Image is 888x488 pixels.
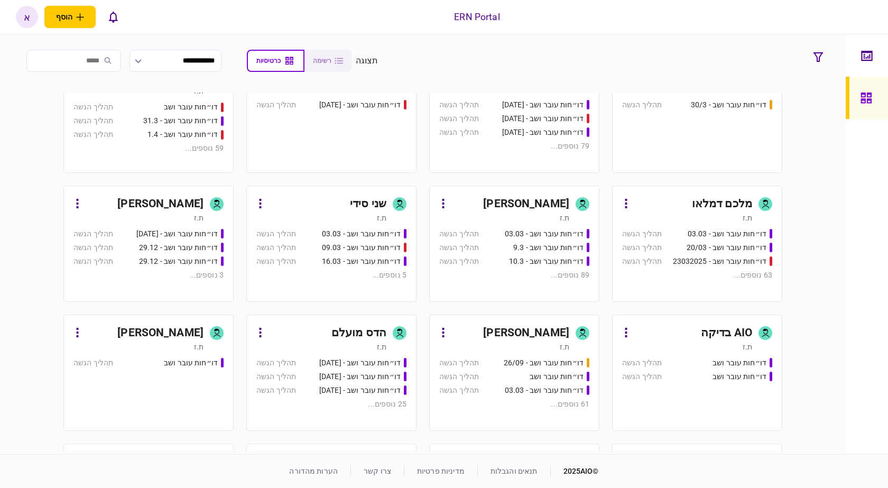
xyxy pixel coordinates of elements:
a: נויה סקרת.זדו״חות עובר ושב - 19.03.2025תהליך הגשה [246,57,417,173]
div: [PERSON_NAME] [117,325,203,342]
a: [PERSON_NAME] [PERSON_NAME]ת.זדו״חות עובר ושב - 19/03/2025תהליך הגשהדו״חות עובר ושב - 19.3.25תהלי... [429,57,599,173]
div: תהליך הגשה [256,242,296,253]
div: דו״חות עובר ושב - 03.03 [322,228,401,240]
div: ת.ז [743,342,752,352]
div: תהליך הגשה [73,102,113,113]
div: תהליך הגשה [439,113,479,124]
div: תהליך הגשה [73,228,113,240]
a: יסמין דוידית.זדו״חות עובר ושב - 30/3תהליך הגשה [612,57,782,173]
div: AIO בדיקה [701,325,752,342]
div: תהליך הגשה [256,371,296,382]
div: דו״חות עובר ושב - 19.3.25 [502,113,584,124]
div: ת.ז [560,342,569,352]
div: ת.ז [194,342,203,352]
div: תהליך הגשה [256,228,296,240]
div: ת.ז [743,84,752,94]
div: תהליך הגשה [622,371,662,382]
div: תהליך הגשה [439,127,479,138]
div: תהליך הגשה [439,371,479,382]
div: תהליך הגשה [256,99,296,111]
div: דו״חות עובר ושב [164,357,218,369]
div: שני סידי [350,196,386,213]
div: תהליך הגשה [439,385,479,396]
div: דו״חות עובר ושב - 16.03 [322,256,401,267]
div: הדס מועלם [331,325,386,342]
div: דו״חות עובר ושב - 31.3 [143,115,218,126]
div: ת.ז [743,213,752,223]
div: תהליך הגשה [73,242,113,253]
div: דו״חות עובר ושב - 20/03 [687,242,766,253]
div: תהליך הגשה [73,129,113,140]
div: תהליך הגשה [439,242,479,253]
div: דו״חות עובר ושב - 1.4 [147,129,218,140]
div: דו״חות עובר ושב - 30/3 [691,99,766,111]
div: דו״חות עובר ושב - 03.03 [688,228,766,240]
button: פתח רשימת התראות [102,6,124,28]
div: תהליך הגשה [73,256,113,267]
a: [PERSON_NAME]ת.זדו״חות עובר ושב - 26.12.24תהליך הגשהדו״חות עובר ושב - 29.12תהליך הגשהדו״חות עובר ... [63,186,234,302]
div: תהליך הגשה [439,99,479,111]
div: 89 נוספים ... [439,270,589,281]
div: דו״חות עובר ושב - 9.3 [513,242,584,253]
div: דו״חות עובר ושב - 23032025 [673,256,766,267]
div: 63 נוספים ... [622,270,772,281]
div: מלכם דמלאו [692,196,752,213]
a: [PERSON_NAME]ת.זדו״חות עובר ושב - 26/09תהליך הגשהדו״חות עובר ושבתהליך הגשהדו״חות עובר ושב - 03.03... [429,315,599,431]
div: 25 נוספים ... [256,399,406,410]
div: דו״חות עובר ושב [164,102,218,113]
div: תהליך הגשה [439,357,479,369]
div: תהליך הגשה [622,256,662,267]
div: תהליך הגשה [622,228,662,240]
a: [PERSON_NAME]ת.זדו״חות עובר ושב - 03.03תהליך הגשהדו״חות עובר ושב - 9.3תהליך הגשהדו״חות עובר ושב -... [429,186,599,302]
div: דו״חות עובר ושב - 03.03 [505,385,584,396]
div: דו״חות עובר ושב - 03.03 [505,228,584,240]
a: מדיניות פרטיות [417,467,465,475]
div: [PERSON_NAME] [117,196,203,213]
div: דו״חות עובר ושב - 19.03.2025 [319,99,401,111]
button: כרטיסיות [247,50,304,72]
span: רשימה [313,57,331,65]
div: דו״חות עובר ושב [713,357,766,369]
div: דו״חות עובר ושב - 24/09/24 [319,371,401,382]
div: 59 נוספים ... [73,143,224,154]
div: תהליך הגשה [256,256,296,267]
div: תהליך הגשה [439,256,479,267]
a: [PERSON_NAME]ת.זדו״חות עובר ושבתהליך הגשהדו״חות עובר ושב - 31.3תהליך הגשהדו״חות עובר ושב - 1.4תהל... [63,57,234,173]
div: תהליך הגשה [73,115,113,126]
div: ת.ז [377,84,386,94]
div: דו״חות עובר ושב - 25/09/24 [319,385,401,396]
div: 3 נוספים ... [73,270,224,281]
div: [PERSON_NAME] [483,196,569,213]
div: תהליך הגשה [73,357,113,369]
span: כרטיסיות [256,57,281,65]
div: תהליך הגשה [439,228,479,240]
div: דו״חות עובר ושב - 29.12 [139,256,218,267]
div: ת.ז [194,213,203,223]
div: תהליך הגשה [256,357,296,369]
div: דו״חות עובר ושב - 26.12.24 [136,228,218,240]
a: [PERSON_NAME]ת.זדו״חות עובר ושבתהליך הגשה [63,315,234,431]
div: תהליך הגשה [256,385,296,396]
div: תצוגה [356,54,378,67]
div: תהליך הגשה [622,99,662,111]
div: ת.ז [194,86,203,96]
div: דו״חות עובר ושב - 26/09 [504,357,584,369]
div: ת.ז [377,342,386,352]
div: דו״חות עובר ושב - 19.3.25 [502,127,584,138]
a: שני סידית.זדו״חות עובר ושב - 03.03תהליך הגשהדו״חות עובר ושב - 09.03תהליך הגשהדו״חות עובר ושב - 16... [246,186,417,302]
div: תהליך הגשה [622,357,662,369]
div: ת.ז [560,213,569,223]
div: דו״חות עובר ושב - 19/03/2025 [502,99,584,111]
div: 5 נוספים ... [256,270,406,281]
div: ERN Portal [454,10,499,24]
div: דו״חות עובר ושב - 09.03 [322,242,401,253]
div: דו״חות עובר ושב [530,371,584,382]
a: הדס מועלםת.זדו״חות עובר ושב - 23/09/24תהליך הגשהדו״חות עובר ושב - 24/09/24תהליך הגשהדו״חות עובר ו... [246,315,417,431]
button: פתח תפריט להוספת לקוח [44,6,96,28]
div: דו״חות עובר ושב - 23/09/24 [319,357,401,369]
div: דו״חות עובר ושב [713,371,766,382]
a: מלכם דמלאות.זדו״חות עובר ושב - 03.03תהליך הגשהדו״חות עובר ושב - 20/03תהליך הגשהדו״חות עובר ושב - ... [612,186,782,302]
div: א [16,6,38,28]
div: © 2025 AIO [550,466,599,477]
div: 79 נוספים ... [439,141,589,152]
